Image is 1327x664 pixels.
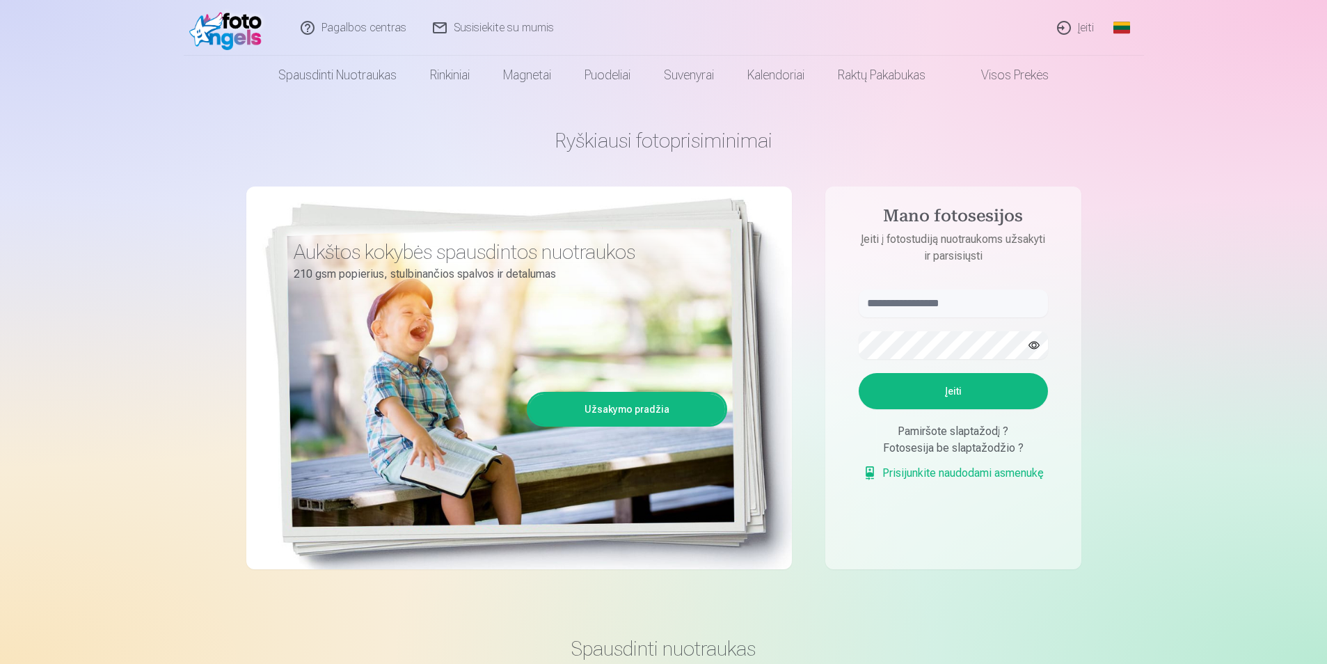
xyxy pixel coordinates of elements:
[731,56,821,95] a: Kalendoriai
[568,56,647,95] a: Puodeliai
[859,423,1048,440] div: Pamiršote slaptažodį ?
[257,636,1070,661] h3: Spausdinti nuotraukas
[859,440,1048,457] div: Fotosesija be slaptažodžio ?
[942,56,1065,95] a: Visos prekės
[294,239,717,264] h3: Aukštos kokybės spausdintos nuotraukos
[189,6,269,50] img: /fa2
[262,56,413,95] a: Spausdinti nuotraukas
[821,56,942,95] a: Raktų pakabukas
[413,56,486,95] a: Rinkiniai
[863,465,1044,482] a: Prisijunkite naudodami asmenukę
[294,264,717,284] p: 210 gsm popierius, stulbinančios spalvos ir detalumas
[845,206,1062,231] h4: Mano fotosesijos
[647,56,731,95] a: Suvenyrai
[486,56,568,95] a: Magnetai
[529,394,725,425] a: Užsakymo pradžia
[859,373,1048,409] button: Įeiti
[845,231,1062,264] p: Įeiti į fotostudiją nuotraukoms užsakyti ir parsisiųsti
[246,128,1081,153] h1: Ryškiausi fotoprisiminimai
